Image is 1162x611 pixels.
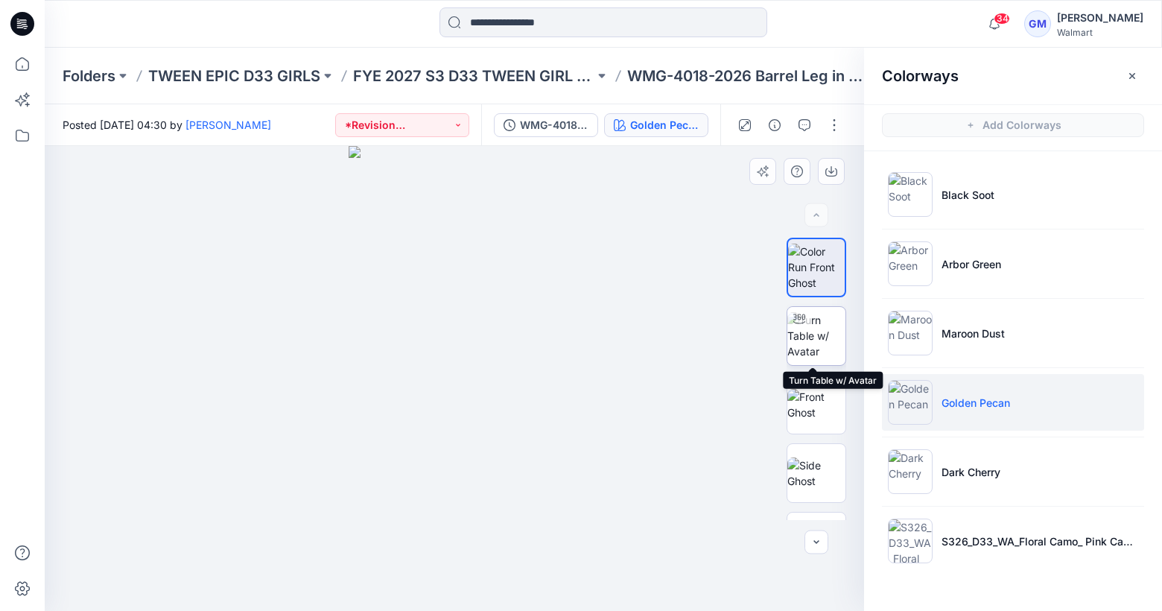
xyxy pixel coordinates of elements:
[604,113,708,137] button: Golden Pecan
[888,241,933,286] img: Arbor Green
[763,113,787,137] button: Details
[888,172,933,217] img: Black Soot
[888,449,933,494] img: Dark Cherry
[1057,27,1143,38] div: Walmart
[888,519,933,563] img: S326_D33_WA_Floral Camo_ Pink Cameo_G2948i
[942,326,1005,341] p: Maroon Dust
[520,117,588,133] div: WMG-4018-2026_Rev2_Barrel Leg in Twill_Opt 2_Full Colorway
[942,187,994,203] p: Black Soot
[353,66,594,86] a: FYE 2027 S3 D33 TWEEN GIRL EPIC
[788,244,845,291] img: Color Run Front Ghost
[787,389,845,420] img: Front Ghost
[1024,10,1051,37] div: GM
[494,113,598,137] button: WMG-4018-2026_Rev2_Barrel Leg in Twill_Opt 2_Full Colorway
[942,464,1000,480] p: Dark Cherry
[994,13,1010,25] span: 34
[942,534,1138,549] p: S326_D33_WA_Floral Camo_ Pink Cameo_G2948i
[942,256,1001,272] p: Arbor Green
[627,66,869,86] p: WMG-4018-2026 Barrel Leg in Twill_Opt 2
[882,67,959,85] h2: Colorways
[787,458,845,489] img: Side Ghost
[787,312,845,359] img: Turn Table w/ Avatar
[630,117,699,133] div: Golden Pecan
[148,66,320,86] a: TWEEN EPIC D33 GIRLS
[1057,9,1143,27] div: [PERSON_NAME]
[888,311,933,355] img: Maroon Dust
[888,380,933,425] img: Golden Pecan
[349,146,559,611] img: eyJhbGciOiJIUzI1NiIsImtpZCI6IjAiLCJzbHQiOiJzZXMiLCJ0eXAiOiJKV1QifQ.eyJkYXRhIjp7InR5cGUiOiJzdG9yYW...
[63,117,271,133] span: Posted [DATE] 04:30 by
[63,66,115,86] a: Folders
[942,395,1010,411] p: Golden Pecan
[185,118,271,131] a: [PERSON_NAME]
